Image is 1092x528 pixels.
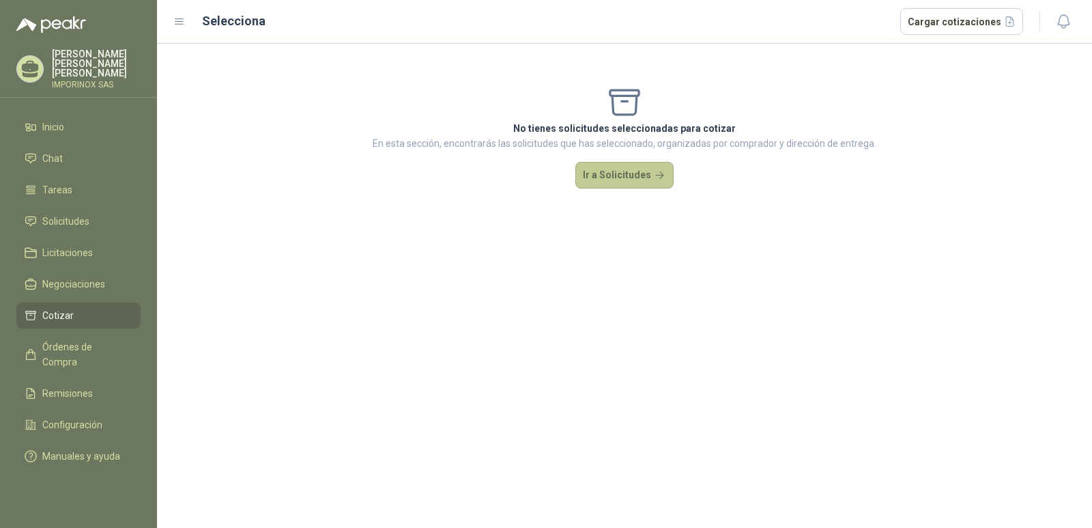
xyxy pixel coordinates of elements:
h2: Selecciona [202,12,265,31]
a: Tareas [16,177,141,203]
p: En esta sección, encontrarás las solicitudes que has seleccionado, organizadas por comprador y di... [373,136,876,151]
button: Ir a Solicitudes [575,162,674,189]
span: Manuales y ayuda [42,449,120,464]
span: Remisiones [42,386,93,401]
a: Negociaciones [16,271,141,297]
p: IMPORINOX SAS [52,81,141,89]
p: No tienes solicitudes seleccionadas para cotizar [373,121,876,136]
span: Cotizar [42,308,74,323]
a: Cotizar [16,303,141,329]
span: Chat [42,151,63,166]
a: Licitaciones [16,240,141,266]
span: Solicitudes [42,214,89,229]
span: Configuración [42,417,102,432]
span: Inicio [42,120,64,135]
p: [PERSON_NAME] [PERSON_NAME] [PERSON_NAME] [52,49,141,78]
a: Chat [16,145,141,171]
img: Logo peakr [16,16,86,33]
a: Remisiones [16,380,141,406]
button: Cargar cotizaciones [900,8,1024,36]
span: Negociaciones [42,277,105,292]
a: Inicio [16,114,141,140]
span: Licitaciones [42,245,93,260]
a: Manuales y ayuda [16,443,141,469]
span: Órdenes de Compra [42,339,128,370]
a: Configuración [16,412,141,438]
a: Órdenes de Compra [16,334,141,375]
span: Tareas [42,182,72,197]
a: Solicitudes [16,208,141,234]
